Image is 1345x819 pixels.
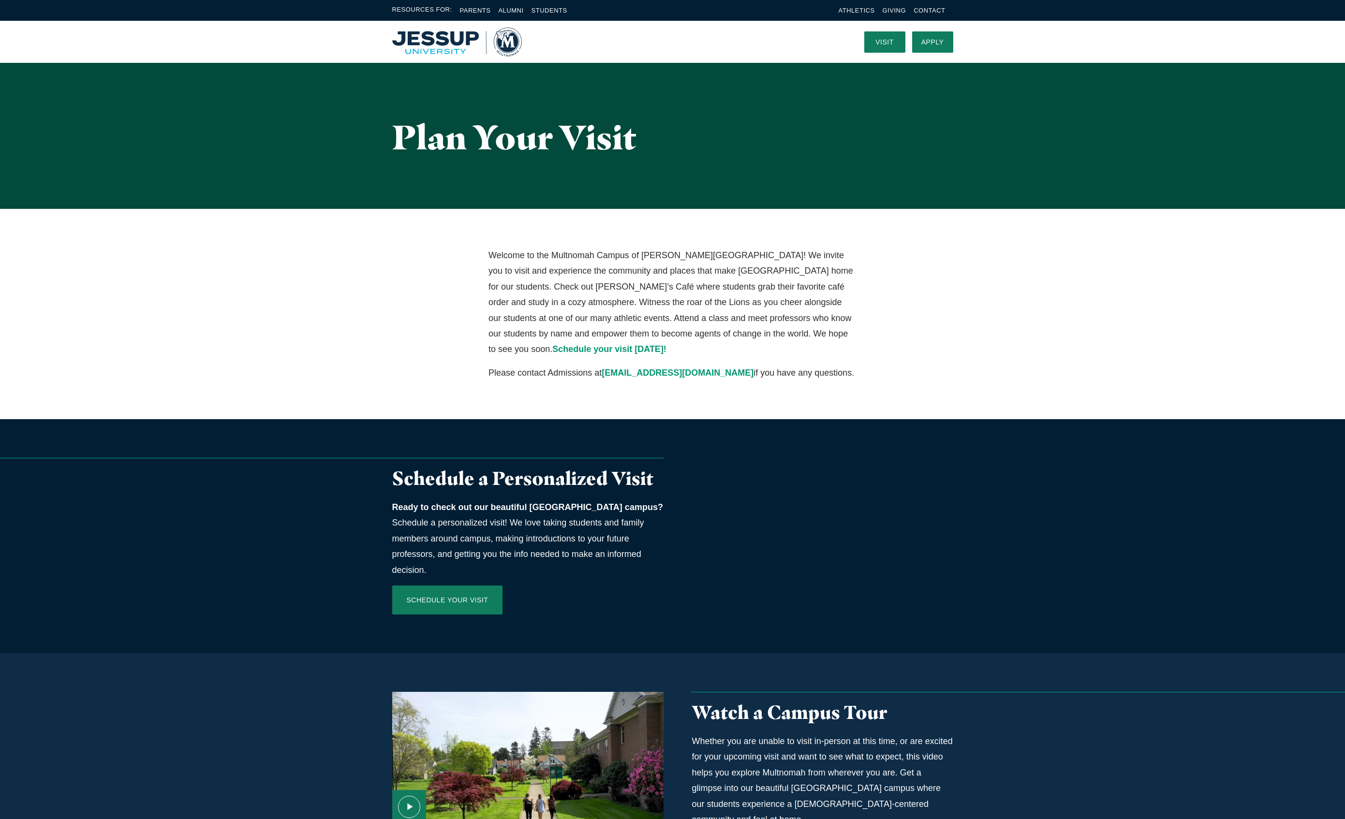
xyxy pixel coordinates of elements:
[392,468,664,490] h3: Schedule a Personalized Visit
[392,499,664,578] p: Schedule a personalized visit! We love taking students and family members around campus, making i...
[883,7,906,14] a: Giving
[864,31,905,53] a: Visit
[392,28,522,57] a: Home
[488,365,857,380] p: Please contact Admissions at if you have any questions.
[552,344,666,354] a: Schedule your visit [DATE]!
[392,502,663,512] strong: Ready to check out our beautiful [GEOGRAPHIC_DATA] campus?
[839,7,875,14] a: Athletics
[681,458,953,473] a: Students walking in Portland near Multnomah Campus
[392,5,452,16] span: Resources For:
[532,7,567,14] a: Students
[692,702,953,724] h3: Watch a Campus Tour
[912,31,953,53] a: Apply
[602,368,754,378] a: [EMAIL_ADDRESS][DOMAIN_NAME]
[392,585,503,614] a: Schedule Your Visit
[460,7,491,14] a: Parents
[392,28,522,57] img: Multnomah University Logo
[498,7,523,14] a: Alumni
[914,7,945,14] a: Contact
[392,118,953,156] h1: Plan Your Visit
[701,466,749,467] img: 2022_JUNIOR_SEARCH_banner
[488,248,857,357] p: Welcome to the Multnomah Campus of [PERSON_NAME][GEOGRAPHIC_DATA]! We invite you to visit and exp...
